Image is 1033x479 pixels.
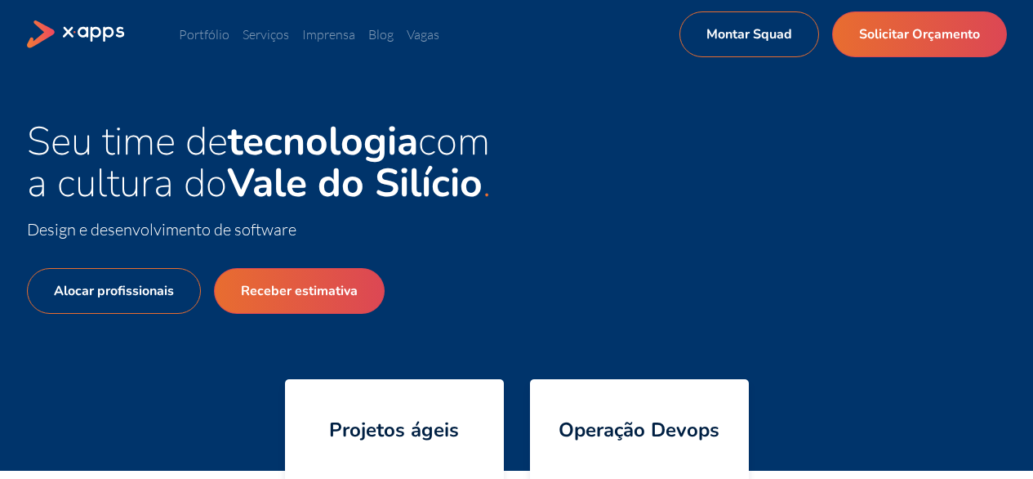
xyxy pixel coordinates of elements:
h4: Projetos ágeis [329,418,459,442]
a: Receber estimativa [214,268,385,314]
a: Portfólio [179,26,229,43]
h4: Operação Devops [559,418,719,442]
strong: tecnologia [228,114,418,168]
a: Alocar profissionais [27,268,201,314]
span: Seu time de com a cultura do [27,114,490,210]
a: Solicitar Orçamento [832,11,1007,57]
strong: Vale do Silício [227,156,483,210]
a: Serviços [243,26,289,43]
a: Blog [368,26,394,43]
a: Montar Squad [679,11,819,57]
a: Vagas [407,26,439,43]
a: Imprensa [302,26,355,43]
span: Design e desenvolvimento de software [27,219,296,239]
